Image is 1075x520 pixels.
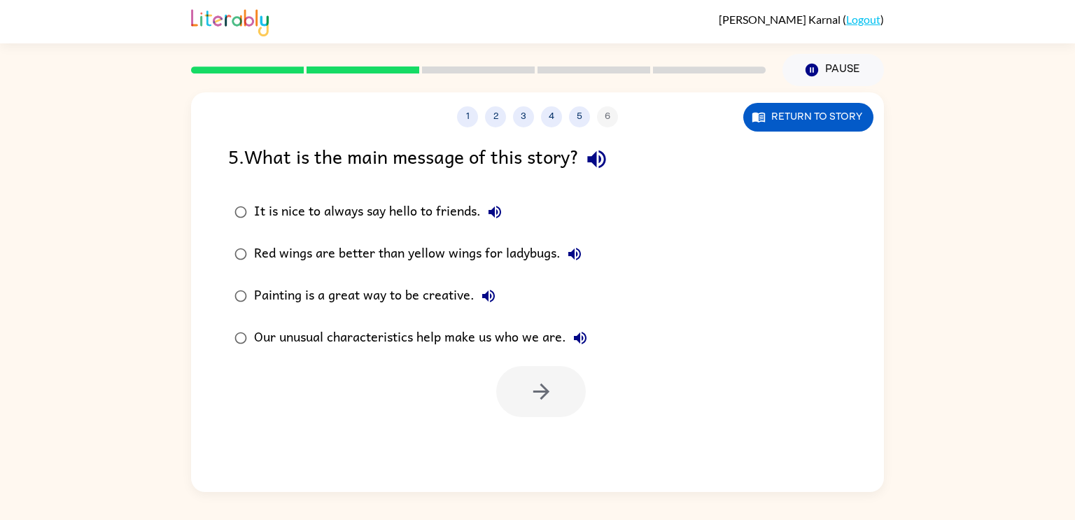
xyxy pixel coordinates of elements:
div: Red wings are better than yellow wings for ladybugs. [254,240,589,268]
button: Our unusual characteristics help make us who we are. [566,324,594,352]
img: Literably [191,6,269,36]
div: Painting is a great way to be creative. [254,282,503,310]
div: It is nice to always say hello to friends. [254,198,509,226]
button: 4 [541,106,562,127]
button: It is nice to always say hello to friends. [481,198,509,226]
button: 5 [569,106,590,127]
div: ( ) [719,13,884,26]
button: 3 [513,106,534,127]
button: Pause [782,54,884,86]
div: 5 . What is the main message of this story? [228,141,847,177]
button: 2 [485,106,506,127]
button: Return to story [743,103,873,132]
button: 1 [457,106,478,127]
button: Red wings are better than yellow wings for ladybugs. [561,240,589,268]
button: Painting is a great way to be creative. [475,282,503,310]
a: Logout [846,13,880,26]
span: [PERSON_NAME] Karnal [719,13,843,26]
div: Our unusual characteristics help make us who we are. [254,324,594,352]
